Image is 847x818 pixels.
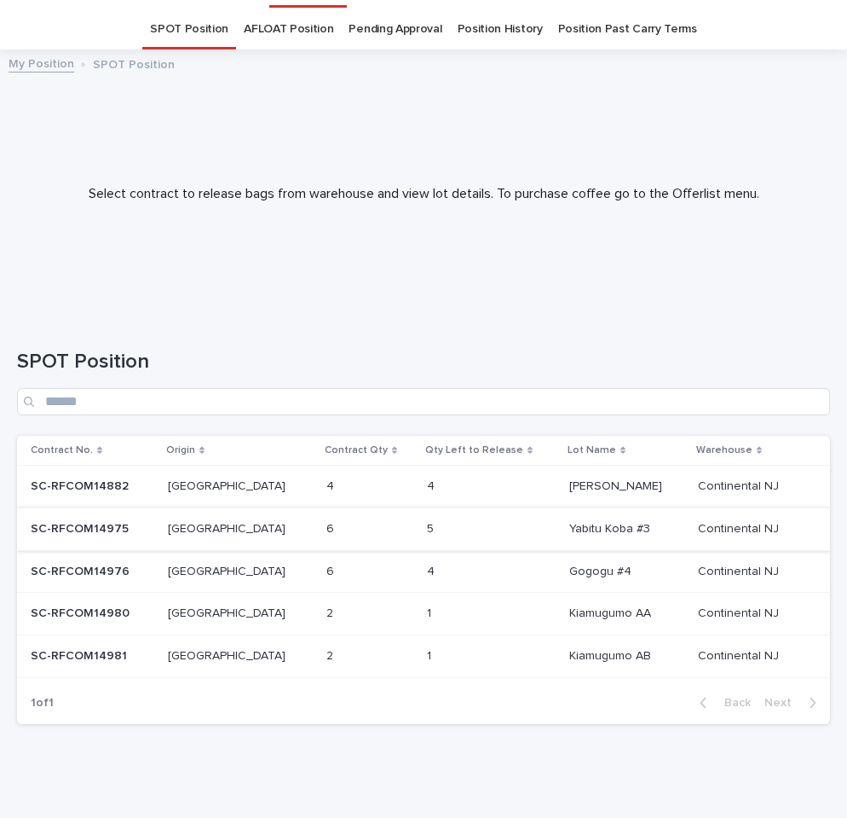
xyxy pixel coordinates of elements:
[427,646,435,664] p: 1
[427,603,435,621] p: 1
[714,697,751,709] span: Back
[17,593,830,635] tr: SC-RFCOM14980SC-RFCOM14980 [GEOGRAPHIC_DATA][GEOGRAPHIC_DATA] 22 11 Kiamugumo AAKiamugumo AA Cont...
[326,519,337,537] p: 6
[349,9,441,49] a: Pending Approval
[568,441,616,460] p: Lot Name
[326,646,337,664] p: 2
[326,561,337,579] p: 6
[569,603,654,621] p: Kiamugumo AA
[9,53,74,73] a: My Position
[168,476,289,494] p: [GEOGRAPHIC_DATA]
[168,646,289,664] p: [GEOGRAPHIC_DATA]
[166,441,195,460] p: Origin
[427,476,438,494] p: 4
[764,697,802,709] span: Next
[83,186,764,202] p: Select contract to release bags from warehouse and view lot details. To purchase coffee go to the...
[326,476,337,494] p: 4
[427,561,438,579] p: 4
[569,561,635,579] p: Gogogu #4
[31,441,93,460] p: Contract No.
[17,350,830,374] h1: SPOT Position
[569,476,665,494] p: [PERSON_NAME]
[150,9,228,49] a: SPOT Position
[569,519,654,537] p: Yabitu Koba #3
[458,9,543,49] a: Position History
[698,603,782,621] p: Continental NJ
[31,603,133,621] p: SC-RFCOM14980
[698,519,782,537] p: Continental NJ
[686,695,758,711] button: Back
[244,9,333,49] a: AFLOAT Position
[31,561,133,579] p: SC-RFCOM14976
[758,695,830,711] button: Next
[168,603,289,621] p: [GEOGRAPHIC_DATA]
[93,54,175,73] p: SPOT Position
[17,465,830,508] tr: SC-RFCOM14882SC-RFCOM14882 [GEOGRAPHIC_DATA][GEOGRAPHIC_DATA] 44 44 [PERSON_NAME][PERSON_NAME] Co...
[698,646,782,664] p: Continental NJ
[168,519,289,537] p: [GEOGRAPHIC_DATA]
[31,519,132,537] p: SC-RFCOM14975
[325,441,388,460] p: Contract Qty
[696,441,752,460] p: Warehouse
[17,508,830,550] tr: SC-RFCOM14975SC-RFCOM14975 [GEOGRAPHIC_DATA][GEOGRAPHIC_DATA] 66 55 Yabitu Koba #3Yabitu Koba #3 ...
[17,388,830,415] input: Search
[558,9,697,49] a: Position Past Carry Terms
[17,682,67,724] p: 1 of 1
[425,441,523,460] p: Qty Left to Release
[168,561,289,579] p: [GEOGRAPHIC_DATA]
[326,603,337,621] p: 2
[698,476,782,494] p: Continental NJ
[31,646,130,664] p: SC-RFCOM14981
[17,635,830,678] tr: SC-RFCOM14981SC-RFCOM14981 [GEOGRAPHIC_DATA][GEOGRAPHIC_DATA] 22 11 Kiamugumo ABKiamugumo AB Cont...
[427,519,437,537] p: 5
[698,561,782,579] p: Continental NJ
[31,476,132,494] p: SC-RFCOM14882
[17,550,830,593] tr: SC-RFCOM14976SC-RFCOM14976 [GEOGRAPHIC_DATA][GEOGRAPHIC_DATA] 66 44 Gogogu #4Gogogu #4 Continenta...
[569,646,654,664] p: Kiamugumo AB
